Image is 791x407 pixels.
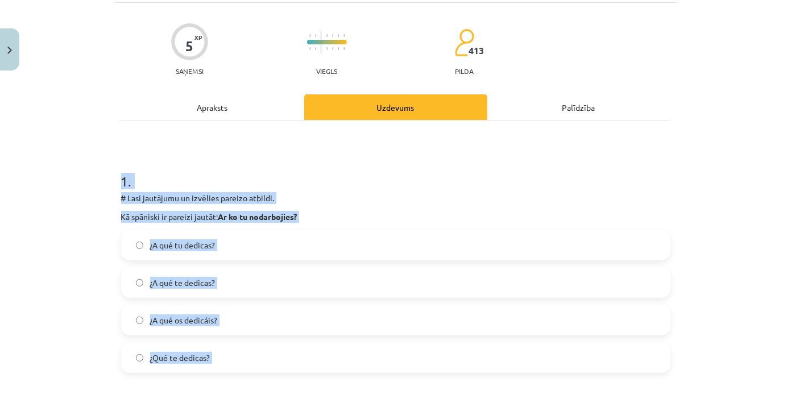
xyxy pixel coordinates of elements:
img: icon-close-lesson-0947bae3869378f0d4975bcd49f059093ad1ed9edebbc8119c70593378902aed.svg [7,47,12,54]
input: ¿A qué os dedicáis? [136,317,143,324]
img: icon-short-line-57e1e144782c952c97e751825c79c345078a6d821885a25fce030b3d8c18986b.svg [309,47,310,50]
img: icon-short-line-57e1e144782c952c97e751825c79c345078a6d821885a25fce030b3d8c18986b.svg [338,47,339,50]
img: icon-short-line-57e1e144782c952c97e751825c79c345078a6d821885a25fce030b3d8c18986b.svg [315,34,316,37]
input: ¿A qué te dedicas? [136,279,143,286]
span: ¿A qué te dedicas? [150,277,216,289]
img: students-c634bb4e5e11cddfef0936a35e636f08e4e9abd3cc4e673bd6f9a4125e45ecb1.svg [454,28,474,57]
img: icon-short-line-57e1e144782c952c97e751825c79c345078a6d821885a25fce030b3d8c18986b.svg [343,47,345,50]
img: icon-short-line-57e1e144782c952c97e751825c79c345078a6d821885a25fce030b3d8c18986b.svg [315,47,316,50]
img: icon-short-line-57e1e144782c952c97e751825c79c345078a6d821885a25fce030b3d8c18986b.svg [326,34,328,37]
div: Palīdzība [487,94,670,120]
div: Apraksts [121,94,304,120]
input: ¿A qué tu dedicas? [136,242,143,249]
h1: 1 . [121,153,670,189]
img: icon-short-line-57e1e144782c952c97e751825c79c345078a6d821885a25fce030b3d8c18986b.svg [332,47,333,50]
strong: Ar ko tu nodarbojies? [218,211,297,222]
img: icon-short-line-57e1e144782c952c97e751825c79c345078a6d821885a25fce030b3d8c18986b.svg [309,34,310,37]
img: icon-short-line-57e1e144782c952c97e751825c79c345078a6d821885a25fce030b3d8c18986b.svg [332,34,333,37]
span: ¿A qué tu dedicas? [150,239,216,251]
span: ¿A qué os dedicáis? [150,314,218,326]
span: XP [194,34,202,40]
p: pilda [455,67,473,75]
img: icon-short-line-57e1e144782c952c97e751825c79c345078a6d821885a25fce030b3d8c18986b.svg [338,34,339,37]
p: Saņemsi [171,67,208,75]
img: icon-short-line-57e1e144782c952c97e751825c79c345078a6d821885a25fce030b3d8c18986b.svg [326,47,328,50]
span: 413 [469,45,484,56]
p: Kā spāniski ir pareizi jautāt: [121,211,670,223]
img: icon-long-line-d9ea69661e0d244f92f715978eff75569469978d946b2353a9bb055b3ed8787d.svg [321,31,322,53]
div: Uzdevums [304,94,487,120]
div: 5 [185,38,193,54]
span: ¿Qué te dedicas? [150,352,210,364]
p: Viegls [316,67,337,75]
input: ¿Qué te dedicas? [136,354,143,362]
img: icon-short-line-57e1e144782c952c97e751825c79c345078a6d821885a25fce030b3d8c18986b.svg [343,34,345,37]
p: # Lasi jautājumu un izvēlies pareizo atbildi. [121,192,670,204]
